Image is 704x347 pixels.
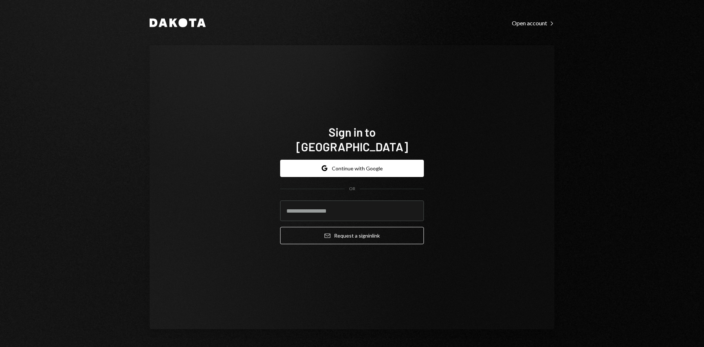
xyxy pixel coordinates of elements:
h1: Sign in to [GEOGRAPHIC_DATA] [280,124,424,154]
button: Continue with Google [280,160,424,177]
div: OR [349,186,355,192]
a: Open account [512,19,554,27]
button: Request a signinlink [280,227,424,244]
